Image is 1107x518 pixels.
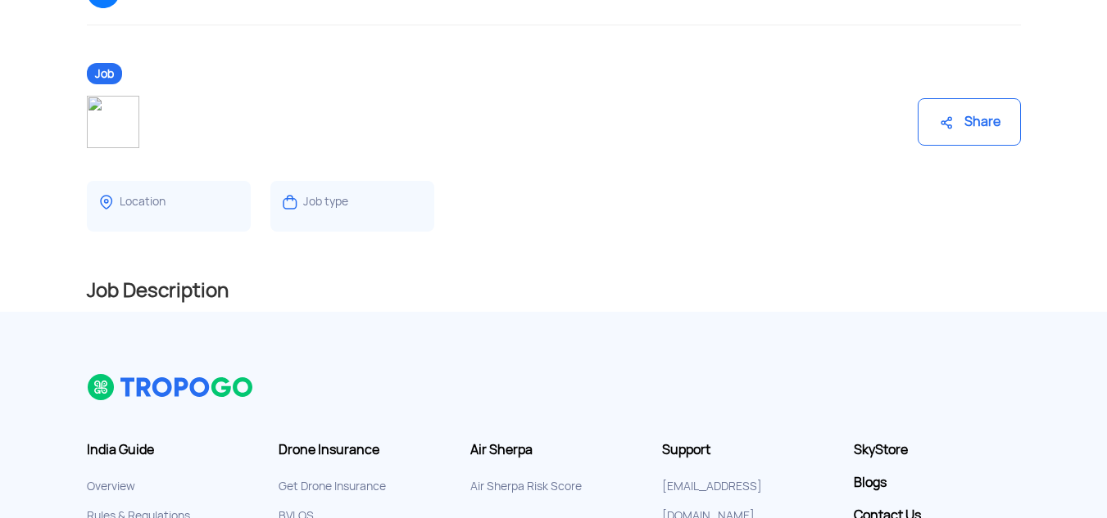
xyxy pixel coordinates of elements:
[87,63,122,84] span: Job
[87,442,254,458] h3: India Guide
[120,194,166,209] div: Location
[97,192,116,212] img: ic_locationdetail.svg
[918,98,1021,146] div: Share
[470,479,582,493] a: Air Sherpa Risk Score
[938,115,955,131] img: ic_share.svg
[854,475,1021,491] a: Blogs
[279,479,386,493] a: Get Drone Insurance
[280,192,300,212] img: ic_jobtype.svg
[854,442,1021,458] a: SkyStore
[87,479,135,493] a: Overview
[662,442,829,458] h3: Support
[279,442,446,458] h3: Drone Insurance
[303,194,348,209] div: Job type
[470,442,637,458] h3: Air Sherpa
[87,373,255,401] img: logo
[87,277,1021,304] h2: Job Description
